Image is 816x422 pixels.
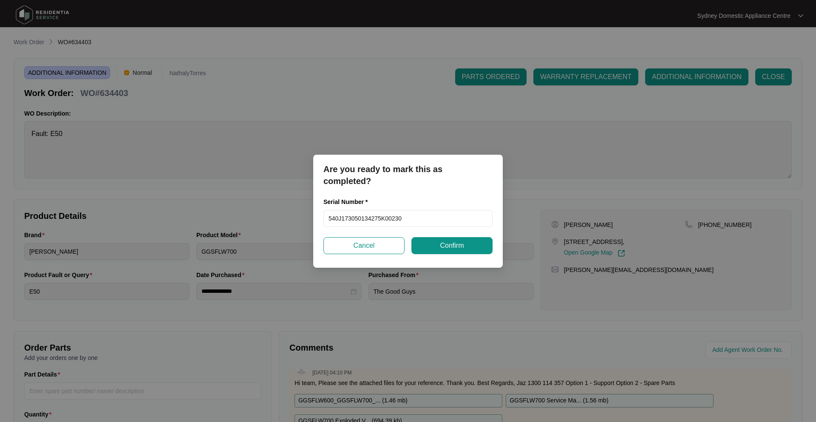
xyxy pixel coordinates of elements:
[323,175,493,187] p: completed?
[323,237,405,254] button: Cancel
[440,241,464,251] span: Confirm
[411,237,493,254] button: Confirm
[323,163,493,175] p: Are you ready to mark this as
[354,241,375,251] span: Cancel
[323,198,374,206] label: Serial Number *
